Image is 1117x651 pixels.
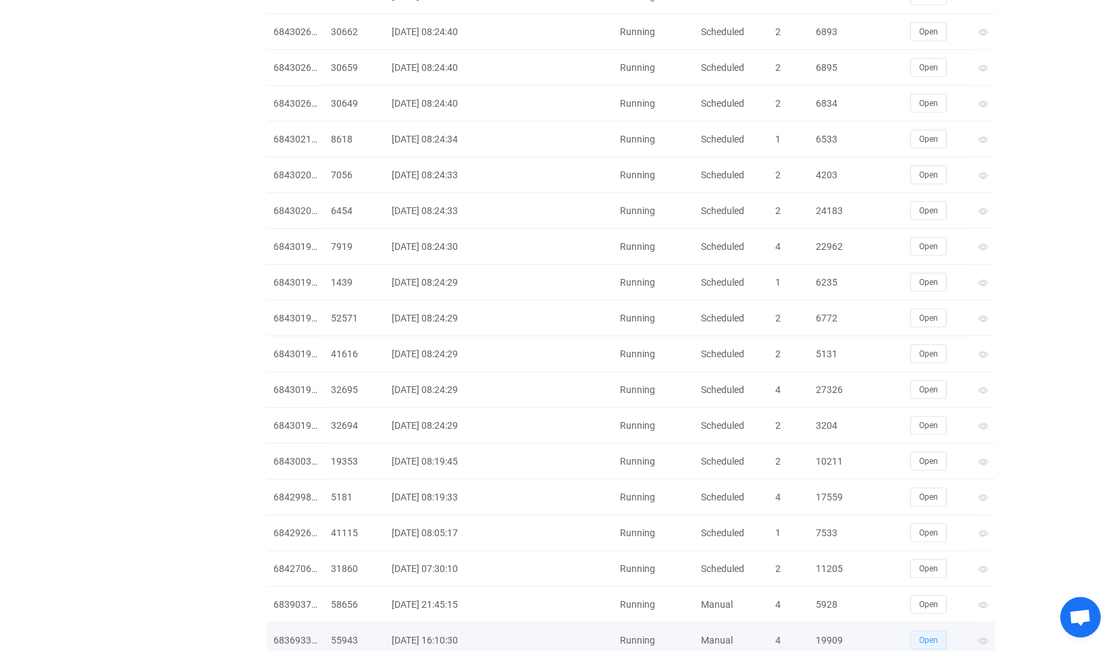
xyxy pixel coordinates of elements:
[613,203,694,219] div: Running
[769,239,809,255] div: 4
[385,633,539,648] div: [DATE] 16:10:30
[385,275,539,290] div: [DATE] 08:24:29
[769,346,809,362] div: 2
[267,239,324,255] div: 684301979
[324,454,385,469] div: 19353
[694,275,769,290] div: Scheduled
[919,385,938,394] span: Open
[385,239,539,255] div: [DATE] 08:24:30
[613,239,694,255] div: Running
[910,419,947,430] a: Open
[910,97,947,108] a: Open
[809,311,856,326] div: 6772
[809,418,856,434] div: 3204
[809,561,856,577] div: 11205
[769,490,809,505] div: 4
[385,96,539,111] div: [DATE] 08:24:40
[324,418,385,434] div: 32694
[910,416,947,435] button: Open
[694,454,769,469] div: Scheduled
[694,311,769,326] div: Scheduled
[919,600,938,609] span: Open
[769,203,809,219] div: 2
[919,421,938,430] span: Open
[267,454,324,469] div: 684300374
[919,349,938,359] span: Open
[267,275,324,290] div: 684301962
[809,132,856,147] div: 6533
[694,418,769,434] div: Scheduled
[694,633,769,648] div: Manual
[694,346,769,362] div: Scheduled
[385,167,539,183] div: [DATE] 08:24:33
[385,132,539,147] div: [DATE] 08:24:34
[267,561,324,577] div: 684270680
[694,60,769,76] div: Scheduled
[613,132,694,147] div: Running
[694,561,769,577] div: Scheduled
[910,527,947,538] a: Open
[385,525,539,541] div: [DATE] 08:05:17
[385,60,539,76] div: [DATE] 08:24:40
[809,24,856,40] div: 6893
[910,598,947,609] a: Open
[324,525,385,541] div: 41115
[324,597,385,613] div: 58656
[809,203,856,219] div: 24183
[385,382,539,398] div: [DATE] 08:24:29
[910,133,947,144] a: Open
[910,488,947,506] button: Open
[324,24,385,40] div: 30662
[385,24,539,40] div: [DATE] 08:24:40
[613,24,694,40] div: Running
[809,525,856,541] div: 7533
[919,564,938,573] span: Open
[267,490,324,505] div: 684299812
[694,490,769,505] div: Scheduled
[694,382,769,398] div: Scheduled
[910,130,947,149] button: Open
[809,239,856,255] div: 22962
[267,346,324,362] div: 684301960
[910,455,947,466] a: Open
[910,58,947,77] button: Open
[694,239,769,255] div: Scheduled
[324,203,385,219] div: 6454
[769,24,809,40] div: 2
[910,205,947,215] a: Open
[769,382,809,398] div: 4
[809,275,856,290] div: 6235
[919,63,938,72] span: Open
[613,346,694,362] div: Running
[613,525,694,541] div: Running
[910,240,947,251] a: Open
[919,492,938,502] span: Open
[1060,597,1101,637] div: Open chat
[919,278,938,287] span: Open
[910,559,947,578] button: Open
[267,60,324,76] div: 684302608
[613,311,694,326] div: Running
[324,382,385,398] div: 32695
[613,60,694,76] div: Running
[910,169,947,180] a: Open
[910,26,947,36] a: Open
[769,167,809,183] div: 2
[809,454,856,469] div: 10211
[809,597,856,613] div: 5928
[613,382,694,398] div: Running
[324,167,385,183] div: 7056
[613,561,694,577] div: Running
[385,203,539,219] div: [DATE] 08:24:33
[324,96,385,111] div: 30649
[694,525,769,541] div: Scheduled
[919,99,938,108] span: Open
[769,633,809,648] div: 4
[613,454,694,469] div: Running
[769,96,809,111] div: 2
[385,454,539,469] div: [DATE] 08:19:45
[769,525,809,541] div: 1
[910,276,947,287] a: Open
[694,24,769,40] div: Scheduled
[613,275,694,290] div: Running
